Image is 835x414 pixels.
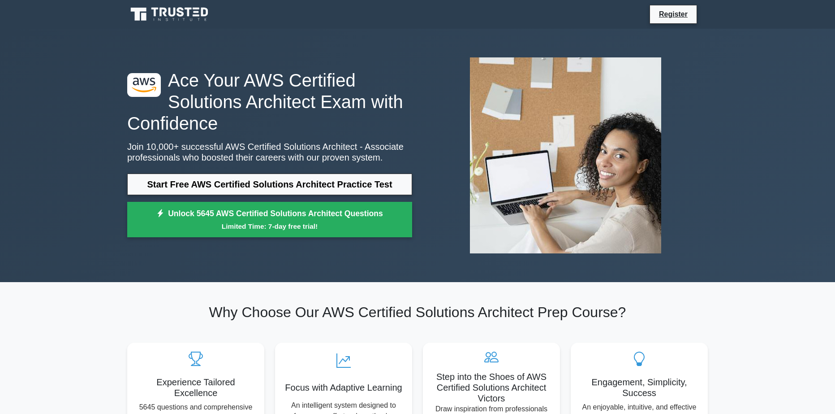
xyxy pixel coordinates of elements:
h5: Experience Tailored Excellence [134,377,257,398]
h5: Step into the Shoes of AWS Certified Solutions Architect Victors [430,371,553,404]
a: Register [654,9,693,20]
a: Unlock 5645 AWS Certified Solutions Architect QuestionsLimited Time: 7-day free trial! [127,202,412,238]
small: Limited Time: 7-day free trial! [138,221,401,231]
h2: Why Choose Our AWS Certified Solutions Architect Prep Course? [127,304,708,321]
p: Join 10,000+ successful AWS Certified Solutions Architect - Associate professionals who boosted t... [127,141,412,163]
a: Start Free AWS Certified Solutions Architect Practice Test [127,174,412,195]
h5: Engagement, Simplicity, Success [578,377,701,398]
h1: Ace Your AWS Certified Solutions Architect Exam with Confidence [127,70,412,134]
h5: Focus with Adaptive Learning [282,382,405,393]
